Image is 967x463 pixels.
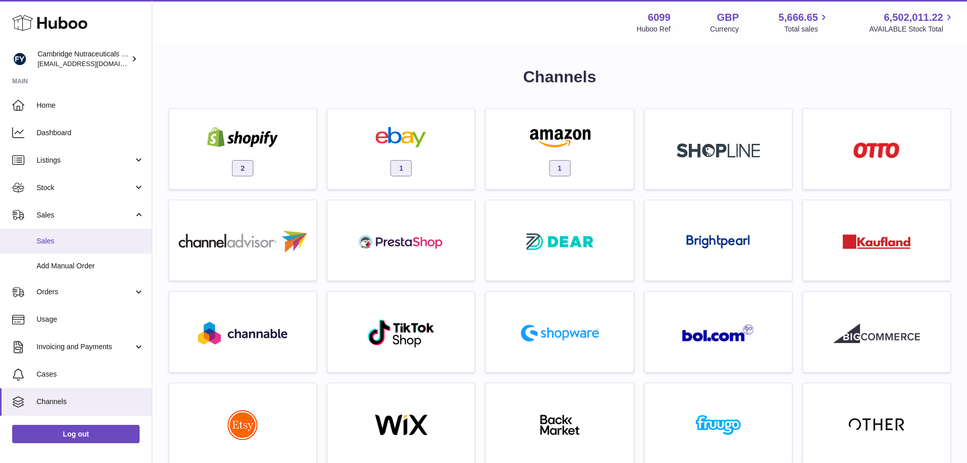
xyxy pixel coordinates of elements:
img: roseta-tiktokshop [367,319,436,348]
span: 2 [232,160,253,176]
img: roseta-kaufland [843,234,911,249]
img: internalAdmin-6099@internal.huboo.com [12,51,27,67]
img: backmarket [517,415,603,435]
span: 6,502,011.22 [884,11,943,24]
a: roseta-bol [650,297,787,367]
div: Currency [710,24,739,34]
a: Log out [12,425,140,443]
a: ebay 1 [332,114,470,184]
span: 1 [390,160,412,176]
span: Listings [37,156,134,165]
span: Cases [37,369,144,379]
span: Sales [37,236,144,246]
a: roseta-brightpearl [650,205,787,275]
a: fruugo [650,388,787,458]
img: other [849,417,905,433]
span: Sales [37,210,134,220]
a: 6,502,011.22 AVAILABLE Stock Total [869,11,955,34]
a: roseta-kaufland [808,205,945,275]
div: Cambridge Nutraceuticals Ltd [38,49,129,69]
img: roseta-channel-advisor [179,231,307,253]
span: 1 [549,160,571,176]
img: ebay [358,127,444,147]
span: Add Manual Order [37,261,144,271]
span: Orders [37,287,134,297]
a: roseta-shopline [650,114,787,184]
img: roseta-prestashop [358,232,444,252]
img: shopify [199,127,286,147]
a: roseta-dear [491,205,628,275]
img: roseta-bigcommerce [833,323,920,344]
span: [EMAIL_ADDRESS][DOMAIN_NAME] [38,59,149,68]
a: backmarket [491,388,628,458]
span: Home [37,101,144,110]
img: roseta-etsy [227,410,258,440]
span: Channels [37,397,144,407]
strong: GBP [717,11,739,24]
span: Stock [37,183,134,193]
a: amazon 1 [491,114,628,184]
a: roseta-prestashop [332,205,470,275]
img: amazon [517,127,603,147]
img: roseta-dear [523,230,596,253]
a: other [808,388,945,458]
img: roseta-otto [853,142,899,158]
a: roseta-bigcommerce [808,297,945,367]
img: roseta-shopware [517,321,603,346]
a: roseta-channel-advisor [174,205,311,275]
span: Total sales [784,24,829,34]
img: roseta-channable [198,322,287,345]
a: roseta-etsy [174,388,311,458]
img: roseta-shopline [677,143,760,158]
div: Huboo Ref [637,24,671,34]
img: fruugo [675,415,761,435]
img: roseta-bol [682,324,754,342]
span: Dashboard [37,128,144,138]
span: Invoicing and Payments [37,342,134,352]
a: 5,666.65 Total sales [779,11,830,34]
h1: Channels [169,66,951,88]
a: roseta-otto [808,114,945,184]
span: Usage [37,315,144,324]
a: roseta-tiktokshop [332,297,470,367]
a: roseta-shopware [491,297,628,367]
img: roseta-brightpearl [686,235,750,249]
a: shopify 2 [174,114,311,184]
a: wix [332,388,470,458]
strong: 6099 [648,11,671,24]
span: 5,666.65 [779,11,818,24]
a: roseta-channable [174,297,311,367]
span: AVAILABLE Stock Total [869,24,955,34]
img: wix [358,415,444,435]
